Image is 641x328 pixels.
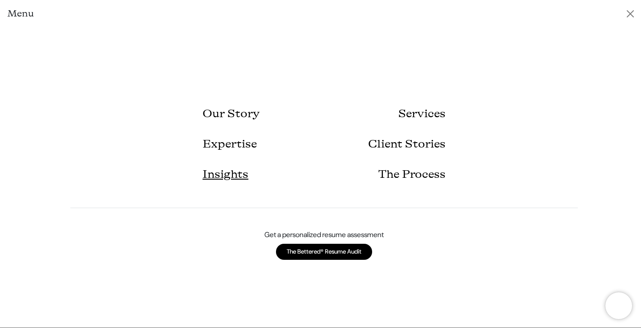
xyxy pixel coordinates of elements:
[623,7,637,21] button: Close
[605,292,632,319] iframe: Brevo live chat
[203,160,248,190] a: Insights
[378,160,446,190] a: The Process
[76,230,572,240] p: Get a personalized resume assessment
[398,99,446,129] a: Services
[203,129,257,160] a: Expertise
[368,129,446,160] a: Client Stories
[276,244,372,260] a: The Bettered® Resume Audit
[203,99,260,129] a: Our Story
[7,7,34,20] h5: Menu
